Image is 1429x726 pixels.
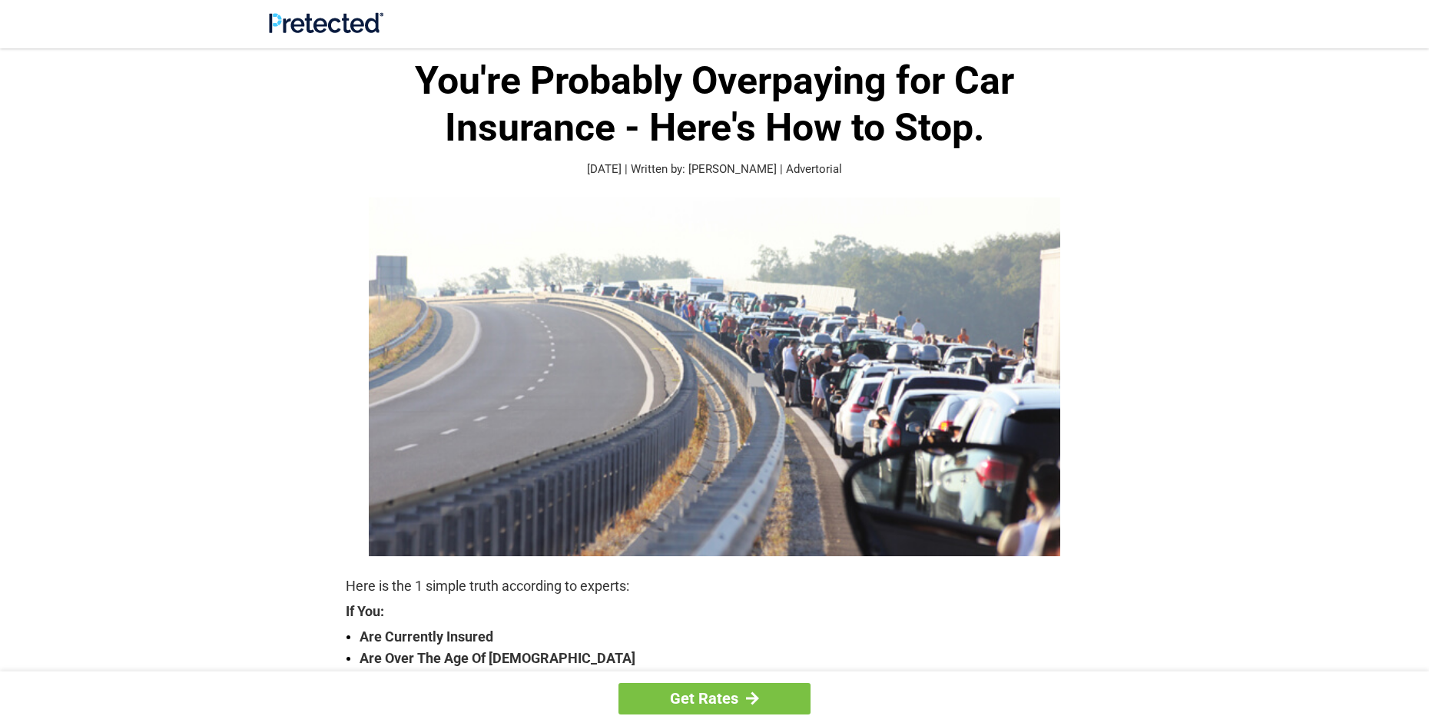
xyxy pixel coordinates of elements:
img: Site Logo [269,12,383,33]
strong: If You: [346,605,1083,618]
h1: You're Probably Overpaying for Car Insurance - Here's How to Stop. [346,58,1083,151]
a: Get Rates [618,683,811,714]
strong: Are Over The Age Of [DEMOGRAPHIC_DATA] [360,648,1083,669]
p: [DATE] | Written by: [PERSON_NAME] | Advertorial [346,161,1083,178]
a: Site Logo [269,22,383,36]
p: Here is the 1 simple truth according to experts: [346,575,1083,597]
strong: Are Currently Insured [360,626,1083,648]
strong: Drive Less Than 50 Miles Per Day [360,669,1083,691]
